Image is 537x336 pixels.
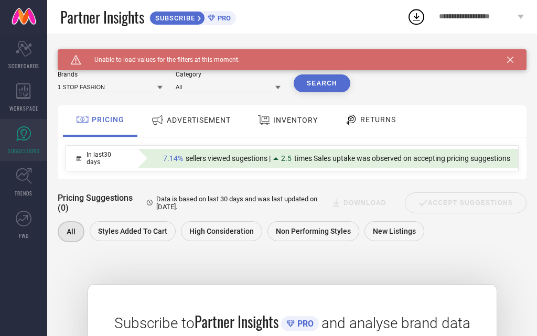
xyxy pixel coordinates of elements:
[156,195,317,211] span: Data is based on last 30 days and was last updated on [DATE] .
[407,7,426,26] div: Open download list
[215,14,231,22] span: PRO
[276,227,351,235] span: Non Performing Styles
[149,8,236,25] a: SUBSCRIBEPRO
[81,56,240,63] span: Unable to load values for the filters at this moment.
[295,319,314,329] span: PRO
[281,154,292,162] span: 2.5
[98,227,167,235] span: Styles Added To Cart
[92,115,124,124] span: PRICING
[163,154,183,162] span: 7.14%
[60,6,144,28] span: Partner Insights
[19,232,29,240] span: FWD
[8,62,39,70] span: SCORECARDS
[87,151,116,166] span: In last 30 days
[9,104,38,112] span: WORKSPACE
[360,115,396,124] span: RETURNS
[273,116,318,124] span: INVENTORY
[373,227,416,235] span: New Listings
[8,147,40,155] span: SUGGESTIONS
[294,154,510,162] span: times Sales uptake was observed on accepting pricing suggestions
[321,315,470,332] span: and analyse brand data
[189,227,254,235] span: High Consideration
[158,151,515,165] div: Percentage of sellers who have viewed suggestions for the current Insight Type
[67,227,76,236] span: All
[58,71,163,78] div: Brands
[58,49,113,58] h1: SUGGESTIONS
[150,14,198,22] span: SUBSCRIBE
[405,192,527,213] div: Accept Suggestions
[167,116,231,124] span: ADVERTISEMENT
[15,189,33,197] span: TRENDS
[195,311,278,332] span: Partner Insights
[294,74,350,92] button: Search
[176,71,281,78] div: Category
[58,193,135,213] span: Pricing Suggestions (0)
[186,154,271,162] span: sellers viewed sugestions |
[114,315,195,332] span: Subscribe to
